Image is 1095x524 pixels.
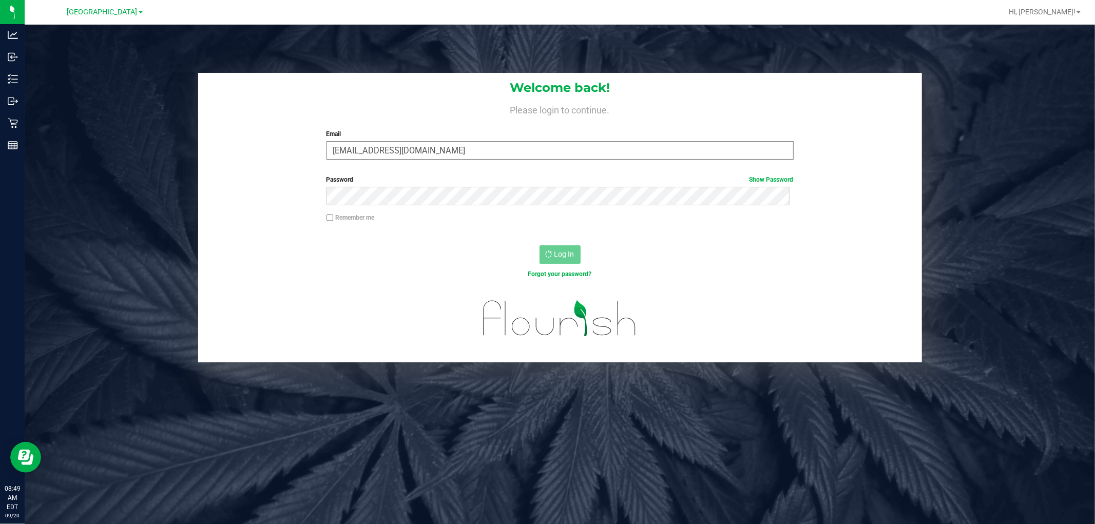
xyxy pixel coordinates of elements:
button: Log In [540,245,581,264]
inline-svg: Inventory [8,74,18,84]
iframe: Resource center [10,442,41,473]
label: Remember me [326,213,375,222]
label: Email [326,129,794,139]
span: [GEOGRAPHIC_DATA] [67,8,138,16]
p: 08:49 AM EDT [5,484,20,512]
inline-svg: Reports [8,140,18,150]
a: Show Password [750,176,794,183]
inline-svg: Retail [8,118,18,128]
inline-svg: Inbound [8,52,18,62]
h4: Please login to continue. [198,103,922,115]
span: Log In [554,250,574,258]
input: Remember me [326,214,334,221]
p: 09/20 [5,512,20,519]
a: Forgot your password? [528,270,592,278]
inline-svg: Analytics [8,30,18,40]
span: Hi, [PERSON_NAME]! [1009,8,1075,16]
h1: Welcome back! [198,81,922,94]
img: flourish_logo.svg [469,289,650,347]
span: Password [326,176,354,183]
inline-svg: Outbound [8,96,18,106]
